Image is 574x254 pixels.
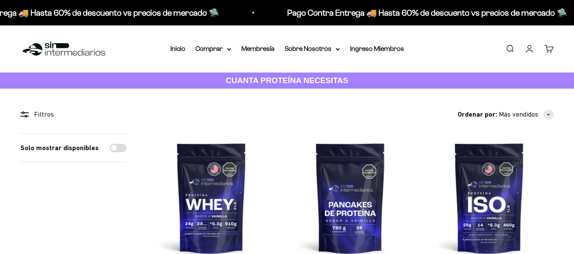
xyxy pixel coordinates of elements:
summary: Sobre Nosotros [285,43,340,54]
summary: Comprar [195,43,231,54]
a: Inicio [170,45,185,52]
label: Solo mostrar disponibles [20,142,99,154]
span: Ordenar por: [458,109,497,120]
strong: CUANTA PROTEÍNA NECESITAS [226,76,348,85]
div: Filtros [20,109,127,120]
span: Más vendidos [499,109,538,120]
button: Más vendidos [499,109,554,120]
p: Pago Contra Entrega 🚚 Hasta 60% de descuento vs precios de mercado 🛸 [287,6,567,20]
a: Membresía [241,45,274,52]
a: Ingreso Miembros [350,45,404,52]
